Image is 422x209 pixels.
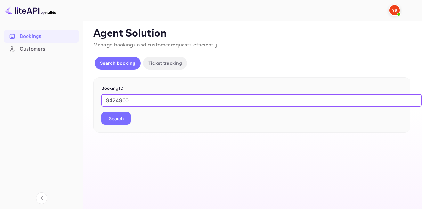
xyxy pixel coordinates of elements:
button: Collapse navigation [36,192,47,204]
button: Search [101,112,131,125]
span: Manage bookings and customer requests efficiently. [93,42,219,48]
div: Customers [20,46,76,53]
div: Bookings [20,33,76,40]
p: Ticket tracking [148,60,182,66]
img: LiteAPI logo [5,5,56,15]
a: Customers [4,43,79,55]
p: Booking ID [101,85,402,92]
p: Search booking [100,60,135,66]
img: Yandex Support [389,5,400,15]
p: Agent Solution [93,27,410,40]
div: Bookings [4,30,79,43]
a: Bookings [4,30,79,42]
input: Enter Booking ID (e.g., 63782194) [101,94,422,107]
